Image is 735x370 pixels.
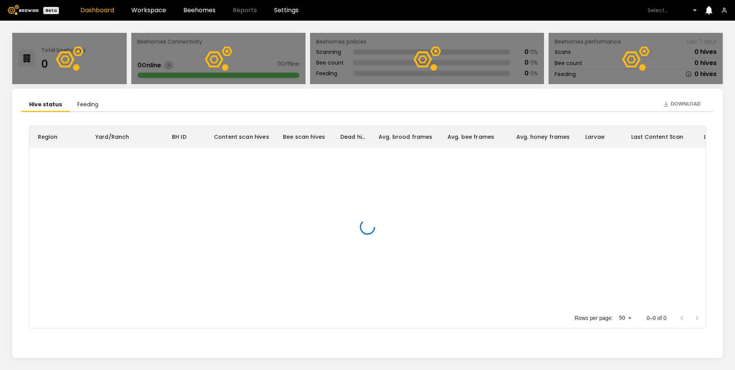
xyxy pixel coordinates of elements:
[206,126,274,148] div: Content scan hives
[87,126,163,148] div: Yard/Ranch
[616,312,634,323] div: 50
[38,126,57,148] div: Region
[508,126,577,148] div: Avg. honey frames
[647,314,666,322] p: 0–0 of 0
[631,126,684,148] div: Last Content Scan
[575,314,613,322] p: Rows per page:
[274,126,332,148] div: Bee scan hives
[340,126,366,148] div: Dead hives
[21,98,70,112] li: Hive status
[671,100,701,108] span: Download
[183,7,216,13] a: Beehomes
[516,126,570,148] div: Avg. honey frames
[80,7,114,13] a: Dashboard
[659,98,704,110] button: Download
[214,126,269,148] div: Content scan hives
[585,126,604,148] div: Larvae
[131,7,166,13] a: Workspace
[95,126,129,148] div: Yard/Ranch
[448,126,494,148] div: Avg. bee frames
[172,126,186,148] div: BH ID
[332,126,370,148] div: Dead hives
[283,126,325,148] div: Bee scan hives
[43,7,59,14] div: Beta
[274,7,299,13] a: Settings
[439,126,508,148] div: Avg. bee frames
[163,126,206,148] div: BH ID
[29,126,87,148] div: Region
[233,7,257,13] span: Reports
[70,98,106,112] li: Feeding
[8,5,39,15] img: Beewise logo
[379,126,433,148] div: Avg. brood frames
[623,126,696,148] div: Last Content Scan
[370,126,439,148] div: Avg. brood frames
[577,126,623,148] div: Larvae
